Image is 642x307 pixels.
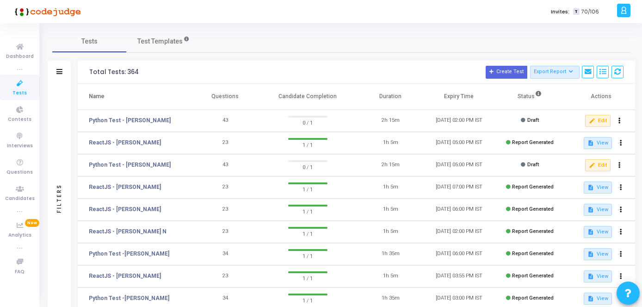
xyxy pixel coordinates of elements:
[191,110,259,132] td: 43
[584,226,612,238] button: View
[512,139,554,145] span: Report Generated
[356,84,425,110] th: Duration
[584,182,612,194] button: View
[587,140,594,146] mat-icon: description
[191,221,259,243] td: 23
[585,159,611,171] button: Edit
[425,110,493,132] td: [DATE] 02:00 PM IST
[585,115,611,127] button: Edit
[8,232,31,239] span: Analytics
[425,176,493,199] td: [DATE] 07:00 PM IST
[356,221,425,243] td: 1h 5m
[425,154,493,176] td: [DATE] 05:00 PM IST
[78,84,191,110] th: Name
[587,184,594,191] mat-icon: description
[89,69,139,76] div: Total Tests: 364
[356,199,425,221] td: 1h 5m
[584,204,612,216] button: View
[89,272,161,280] a: ReactJS - [PERSON_NAME]
[587,229,594,235] mat-icon: description
[89,183,161,191] a: ReactJS - [PERSON_NAME]
[6,53,34,61] span: Dashboard
[8,116,31,124] span: Contests
[12,2,81,21] img: logo
[259,84,356,110] th: Candidate Completion
[89,250,169,258] a: Python Test -[PERSON_NAME]
[288,251,327,260] span: 1 / 1
[573,8,579,15] span: T
[288,273,327,282] span: 1 / 1
[512,228,554,234] span: Report Generated
[425,132,493,154] td: [DATE] 05:00 PM IST
[425,265,493,288] td: [DATE] 03:55 PM IST
[12,89,27,97] span: Tests
[584,248,612,260] button: View
[89,138,161,147] a: ReactJS - [PERSON_NAME]
[589,118,595,124] mat-icon: edit
[486,66,527,79] button: Create Test
[356,243,425,265] td: 1h 35m
[288,162,327,171] span: 0 / 1
[584,293,612,305] button: View
[89,116,171,125] a: Python Test - [PERSON_NAME]
[356,176,425,199] td: 1h 5m
[15,268,25,276] span: FAQ
[25,219,39,227] span: New
[425,243,493,265] td: [DATE] 06:00 PM IST
[191,199,259,221] td: 23
[530,66,580,79] button: Export Report
[288,184,327,194] span: 1 / 1
[425,84,493,110] th: Expiry Time
[288,295,327,305] span: 1 / 1
[587,207,594,213] mat-icon: description
[356,132,425,154] td: 1h 5m
[288,140,327,149] span: 1 / 1
[89,227,167,236] a: ReactJS - [PERSON_NAME] N
[288,118,327,127] span: 0 / 1
[512,295,554,301] span: Report Generated
[551,8,569,16] label: Invites:
[288,207,327,216] span: 1 / 1
[425,199,493,221] td: [DATE] 06:00 PM IST
[191,243,259,265] td: 34
[356,154,425,176] td: 2h 15m
[512,251,554,257] span: Report Generated
[5,195,35,203] span: Candidates
[512,206,554,212] span: Report Generated
[587,273,594,280] mat-icon: description
[6,169,33,176] span: Questions
[567,84,635,110] th: Actions
[527,162,539,168] span: Draft
[356,265,425,288] td: 1h 5m
[512,184,554,190] span: Report Generated
[288,229,327,238] span: 1 / 1
[356,110,425,132] td: 2h 15m
[191,176,259,199] td: 23
[527,117,539,123] span: Draft
[81,37,98,46] span: Tests
[584,137,612,149] button: View
[137,37,183,46] span: Test Templates
[7,142,33,150] span: Interviews
[587,295,594,302] mat-icon: description
[191,265,259,288] td: 23
[581,8,599,16] span: 70/106
[494,84,567,110] th: Status
[191,132,259,154] td: 23
[55,147,63,249] div: Filters
[512,273,554,279] span: Report Generated
[587,251,594,257] mat-icon: description
[89,205,161,213] a: ReactJS - [PERSON_NAME]
[191,154,259,176] td: 43
[589,162,595,169] mat-icon: edit
[89,161,171,169] a: Python Test - [PERSON_NAME]
[425,221,493,243] td: [DATE] 02:00 PM IST
[191,84,259,110] th: Questions
[584,270,612,282] button: View
[89,294,169,302] a: Python Test -[PERSON_NAME]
